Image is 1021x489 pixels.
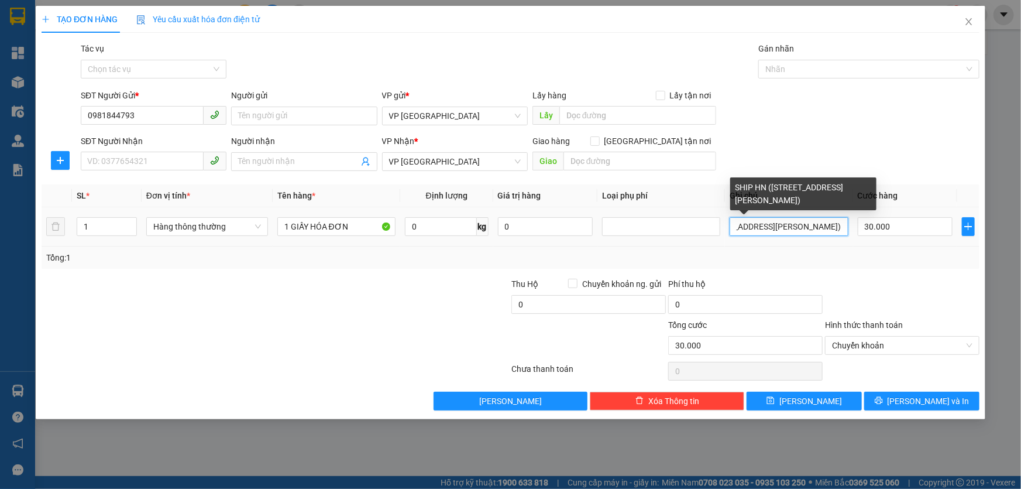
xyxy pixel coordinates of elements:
[77,191,86,200] span: SL
[382,136,415,146] span: VP Nhận
[964,17,974,26] span: close
[532,136,570,146] span: Giao hàng
[858,191,898,200] span: Cước hàng
[81,135,226,148] div: SĐT Người Nhận
[136,15,146,25] img: icon
[277,191,315,200] span: Tên hàng
[210,156,219,165] span: phone
[81,44,104,53] label: Tác vụ
[434,392,588,411] button: [PERSON_NAME]
[51,151,70,170] button: plus
[153,218,261,235] span: Hàng thông thường
[597,184,725,207] th: Loại phụ phí
[210,110,219,119] span: phone
[109,29,489,43] li: Cổ Đạm, xã [GEOGRAPHIC_DATA], [GEOGRAPHIC_DATA]
[590,392,744,411] button: deleteXóa Thông tin
[559,106,716,125] input: Dọc đường
[42,15,50,23] span: plus
[832,337,972,354] span: Chuyển khoản
[766,396,775,406] span: save
[600,135,716,148] span: [GEOGRAPHIC_DATA] tận nơi
[146,191,190,200] span: Đơn vị tính
[577,278,666,290] span: Chuyển khoản ng. gửi
[532,91,566,100] span: Lấy hàng
[277,217,396,236] input: VD: Bàn, Ghế
[426,191,467,200] span: Định lượng
[648,395,699,408] span: Xóa Thông tin
[231,89,377,102] div: Người gửi
[888,395,970,408] span: [PERSON_NAME] và In
[361,157,370,166] span: user-add
[498,191,541,200] span: Giá trị hàng
[962,217,975,236] button: plus
[668,278,823,295] div: Phí thu hộ
[477,217,489,236] span: kg
[136,15,260,24] span: Yêu cầu xuất hóa đơn điện tử
[479,395,542,408] span: [PERSON_NAME]
[758,44,794,53] label: Gán nhãn
[511,363,668,383] div: Chưa thanh toán
[532,106,559,125] span: Lấy
[15,15,73,73] img: logo.jpg
[730,177,876,210] div: SHIP HN ([STREET_ADDRESS][PERSON_NAME])
[231,135,377,148] div: Người nhận
[389,153,521,170] span: VP Hà Đông
[42,15,118,24] span: TẠO ĐƠN HÀNG
[665,89,716,102] span: Lấy tận nơi
[635,396,644,406] span: delete
[668,320,707,330] span: Tổng cước
[725,184,852,207] th: Ghi chú
[532,152,563,170] span: Giao
[109,43,489,58] li: Hotline: 1900252555
[563,152,716,170] input: Dọc đường
[747,392,862,411] button: save[PERSON_NAME]
[46,251,394,264] div: Tổng: 1
[498,217,593,236] input: 0
[875,396,883,406] span: printer
[46,217,65,236] button: delete
[51,156,69,165] span: plus
[962,222,974,231] span: plus
[15,85,174,124] b: GỬI : VP [GEOGRAPHIC_DATA]
[864,392,979,411] button: printer[PERSON_NAME] và In
[389,107,521,125] span: VP Xuân Giang
[511,279,538,289] span: Thu Hộ
[779,395,842,408] span: [PERSON_NAME]
[81,89,226,102] div: SĐT Người Gửi
[730,217,848,236] input: Ghi Chú
[825,320,903,330] label: Hình thức thanh toán
[382,89,528,102] div: VP gửi
[953,6,985,39] button: Close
